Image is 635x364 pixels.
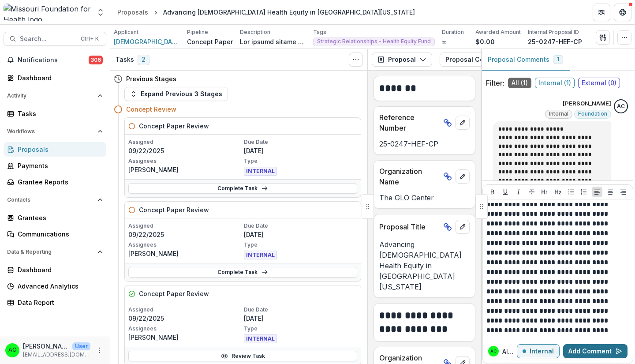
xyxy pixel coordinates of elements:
[89,56,103,64] span: 306
[7,128,94,135] span: Workflows
[114,6,418,19] nav: breadcrumb
[549,111,568,117] span: Internal
[114,37,180,46] a: [DEMOGRAPHIC_DATA] and [DEMOGRAPHIC_DATA] Community Center of the Ozarks
[486,78,504,88] p: Filter:
[117,8,148,17] div: Proposals
[557,56,559,62] span: 1
[23,341,69,351] p: [PERSON_NAME]
[18,145,99,154] div: Proposals
[566,187,576,197] button: Bullet List
[456,169,470,184] button: edit
[128,165,242,174] p: [PERSON_NAME]
[535,78,575,88] span: Internal ( 1 )
[475,28,521,36] p: Awarded Amount
[502,347,517,356] p: Alyssa C
[527,187,537,197] button: Strike
[128,249,242,258] p: [PERSON_NAME]
[4,158,106,173] a: Payments
[8,347,16,353] div: Alyssa Curran
[442,28,464,36] p: Duration
[379,112,440,133] p: Reference Number
[18,73,99,83] div: Dashboard
[18,265,99,274] div: Dashboard
[4,175,106,189] a: Grantee Reports
[7,93,94,99] span: Activity
[128,230,242,239] p: 09/22/2025
[128,306,242,314] p: Assigned
[487,187,498,197] button: Bold
[553,187,563,197] button: Heading 2
[138,55,149,65] span: 2
[124,87,228,101] button: Expand Previous 3 Stages
[128,325,242,333] p: Assignees
[244,222,358,230] p: Due Date
[379,192,470,203] p: The GLO Center
[187,37,233,46] p: Concept Paper
[475,37,495,46] p: $0.00
[114,6,152,19] a: Proposals
[508,78,531,88] span: All ( 1 )
[128,222,242,230] p: Assigned
[240,37,306,46] p: Lor ipsumd sitame conse, Adi ELI Seddoe, Temporinc Utlabore’e dolo MAGNA+ aliquaeni admini, ven q...
[18,56,89,64] span: Notifications
[244,146,358,155] p: [DATE]
[528,37,582,46] p: 25-0247-HEF-CP
[481,49,570,71] button: Proposal Comments
[4,89,106,103] button: Open Activity
[605,187,616,197] button: Align Center
[4,193,106,207] button: Open Contacts
[116,56,134,64] h3: Tasks
[128,157,242,165] p: Assignees
[23,351,90,359] p: [EMAIL_ADDRESS][DOMAIN_NAME]
[18,229,99,239] div: Communications
[244,334,277,343] span: INTERNAL
[4,263,106,277] a: Dashboard
[563,99,611,108] p: [PERSON_NAME]
[317,38,431,45] span: Strategic Relationships - Health Equity Fund
[442,37,446,46] p: ∞
[490,349,497,353] div: Alyssa Curran
[94,345,105,356] button: More
[579,187,589,197] button: Ordered List
[456,116,470,130] button: edit
[592,187,602,197] button: Align Left
[72,342,90,350] p: User
[128,138,242,146] p: Assigned
[4,106,106,121] a: Tasks
[18,298,99,307] div: Data Report
[513,187,524,197] button: Italicize
[244,157,358,165] p: Type
[440,53,566,67] button: Proposal Contact Information
[240,28,270,36] p: Description
[139,289,209,298] h5: Concept Paper Review
[578,78,620,88] span: External ( 0 )
[128,146,242,155] p: 09/22/2025
[614,4,631,21] button: Get Help
[313,28,326,36] p: Tags
[4,279,106,293] a: Advanced Analytics
[244,241,358,249] p: Type
[244,325,358,333] p: Type
[128,351,357,361] a: Review Task
[4,210,106,225] a: Grantees
[18,109,99,118] div: Tasks
[372,53,432,67] button: Proposal
[187,28,208,36] p: Pipeline
[163,8,415,17] div: Advancing [DEMOGRAPHIC_DATA] Health Equity in [GEOGRAPHIC_DATA][US_STATE]
[4,4,91,21] img: Missouri Foundation for Health logo
[4,227,106,241] a: Communications
[517,344,560,358] button: Internal
[7,197,94,203] span: Contacts
[128,241,242,249] p: Assignees
[128,333,242,342] p: [PERSON_NAME]
[563,344,628,358] button: Add Comment
[20,35,75,43] span: Search...
[18,177,99,187] div: Grantee Reports
[139,205,209,214] h5: Concept Paper Review
[244,306,358,314] p: Due Date
[578,111,607,117] span: Foundation
[128,267,357,278] a: Complete Task
[4,245,106,259] button: Open Data & Reporting
[114,28,138,36] p: Applicant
